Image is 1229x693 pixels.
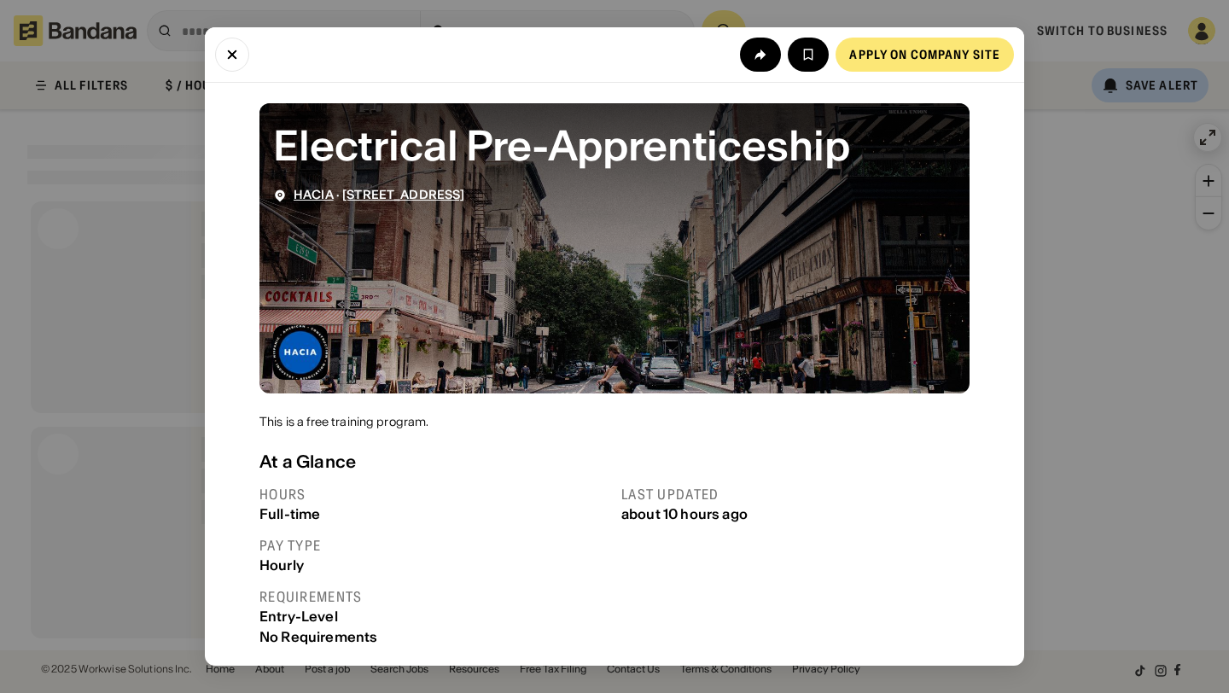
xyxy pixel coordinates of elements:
a: [STREET_ADDRESS] [342,187,464,202]
div: Entry-Level [259,609,608,625]
div: Hourly [259,557,608,574]
div: · [294,188,464,202]
div: Requirements [259,588,608,606]
a: HACIA [294,187,334,202]
div: This is a free training program. [259,414,970,431]
div: about 10 hours ago [621,506,970,522]
a: Apply on company site [836,38,1014,72]
div: Apply on company site [849,49,1000,61]
div: Hours [259,486,608,504]
div: Pay type [259,537,608,555]
div: Full-time [259,506,608,522]
button: Close [215,38,249,72]
div: Last updated [621,486,970,504]
div: At a Glance [259,451,970,472]
img: HACIA logo [273,325,328,380]
div: No Requirements [259,629,608,645]
div: Electrical Pre-Apprenticeship [273,117,956,174]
